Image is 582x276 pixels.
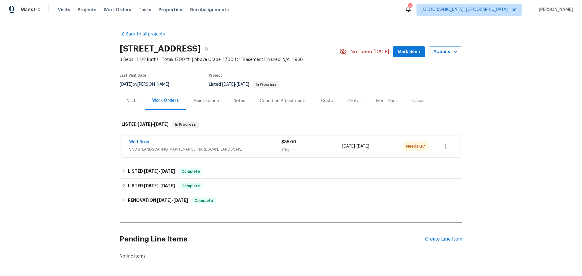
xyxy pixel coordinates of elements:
[189,7,229,13] span: Geo Assignments
[350,49,389,55] span: Not seen [DATE]
[422,7,508,13] span: [GEOGRAPHIC_DATA], [GEOGRAPHIC_DATA]
[120,115,462,134] div: LISTED [DATE]-[DATE]In Progress
[138,122,169,126] span: -
[120,57,339,63] span: 3 Beds | 1 1/2 Baths | Total: 1700 ft² | Above Grade: 1700 ft² | Basement Finished: N/A | 1966
[144,169,175,173] span: -
[120,81,176,88] div: by [PERSON_NAME]
[356,144,369,148] span: [DATE]
[209,74,222,77] span: Project
[157,198,172,202] span: [DATE]
[433,48,457,56] span: Actions
[193,98,219,104] div: Maintenance
[398,48,420,56] span: Mark Seen
[120,46,201,52] h2: [STREET_ADDRESS]
[192,198,216,204] span: Complete
[281,140,296,144] span: $85.00
[342,144,355,148] span: [DATE]
[21,7,41,13] span: Maestro
[104,7,131,13] span: Work Orders
[179,183,202,189] span: Complete
[120,74,146,77] span: Last Visit Date
[144,184,175,188] span: -
[128,168,175,175] h6: LISTED
[201,43,212,54] button: Copy Address
[425,236,462,242] div: Create Line Item
[144,184,159,188] span: [DATE]
[222,82,235,87] span: [DATE]
[127,98,138,104] div: Visits
[179,168,202,175] span: Complete
[281,147,342,153] div: 1 Repair
[128,182,175,190] h6: LISTED
[159,7,182,13] span: Properties
[321,98,333,104] div: Costs
[536,7,573,13] span: [PERSON_NAME]
[406,143,427,149] span: Needs QC
[120,253,462,259] div: No line items.
[412,98,424,104] div: Cases
[122,121,169,128] h6: LISTED
[173,121,198,128] span: In Progress
[120,225,425,253] h2: Pending Line Items
[233,98,245,104] div: Notes
[78,7,96,13] span: Projects
[347,98,362,104] div: Photos
[58,7,70,13] span: Visits
[393,46,425,58] button: Mark Seen
[120,179,462,193] div: LISTED [DATE]-[DATE]Complete
[120,193,462,208] div: RENOVATION [DATE]-[DATE]Complete
[429,46,462,58] button: Actions
[236,82,249,87] span: [DATE]
[253,83,279,86] span: In Progress
[120,164,462,179] div: LISTED [DATE]-[DATE]Complete
[222,82,249,87] span: -
[160,169,175,173] span: [DATE]
[160,184,175,188] span: [DATE]
[154,122,169,126] span: [DATE]
[173,198,188,202] span: [DATE]
[157,198,188,202] span: -
[129,146,281,152] span: SNOW, LANDSCAPING_MAINTENANCE, HARDSCAPE_LANDSCAPE
[342,143,369,149] span: -
[408,4,412,10] div: 1
[120,82,132,87] span: [DATE]
[139,8,151,12] span: Tasks
[138,122,152,126] span: [DATE]
[120,31,178,37] a: Back to all projects
[152,98,179,104] div: Work Orders
[144,169,159,173] span: [DATE]
[260,98,306,104] div: Condition Adjustments
[209,82,279,87] span: Listed
[376,98,398,104] div: Floor Plans
[128,197,188,204] h6: RENOVATION
[129,140,149,144] a: Wolf Bros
